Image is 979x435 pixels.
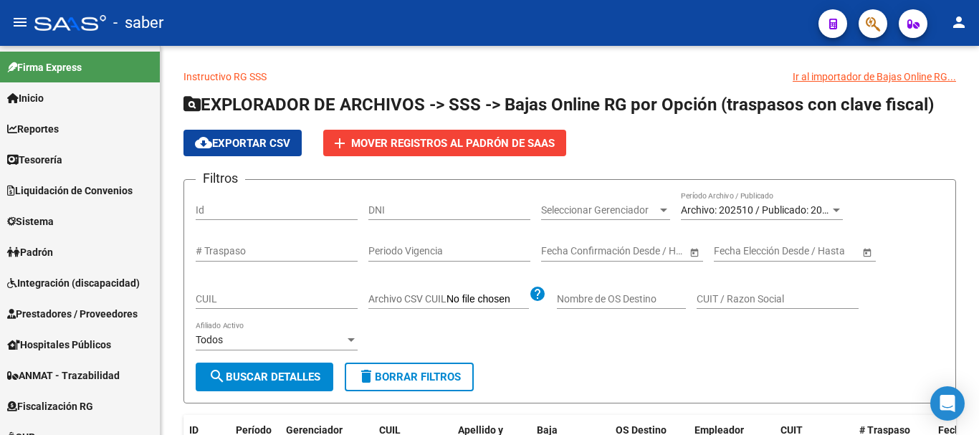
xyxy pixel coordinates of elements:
mat-icon: menu [11,14,29,31]
span: Tesorería [7,152,62,168]
span: Mover registros al PADRÓN de SAAS [351,137,555,150]
span: ANMAT - Trazabilidad [7,368,120,383]
mat-icon: delete [358,368,375,385]
span: Padrón [7,244,53,260]
button: Buscar Detalles [196,363,333,391]
button: Open calendar [687,244,702,259]
input: Fecha inicio [541,245,593,257]
button: Open calendar [859,244,874,259]
span: Inicio [7,90,44,106]
mat-icon: add [331,135,348,152]
h3: Filtros [196,168,245,188]
span: Reportes [7,121,59,137]
span: Fiscalización RG [7,398,93,414]
span: Hospitales Públicos [7,337,111,353]
span: Integración (discapacidad) [7,275,140,291]
mat-icon: search [209,368,226,385]
mat-icon: cloud_download [195,134,212,151]
span: Sistema [7,214,54,229]
button: Exportar CSV [183,130,302,156]
span: Firma Express [7,59,82,75]
input: Fecha fin [606,245,676,257]
span: Liquidación de Convenios [7,183,133,199]
span: - saber [113,7,163,39]
span: Exportar CSV [195,137,290,150]
div: Open Intercom Messenger [930,386,965,421]
span: Archivo CSV CUIL [368,293,446,305]
span: EXPLORADOR DE ARCHIVOS -> SSS -> Bajas Online RG por Opción (traspasos con clave fiscal) [183,95,934,115]
div: Ir al importador de Bajas Online RG... [793,69,956,85]
span: Todos [196,334,223,345]
span: Buscar Detalles [209,371,320,383]
span: Borrar Filtros [358,371,461,383]
span: Archivo: 202510 / Publicado: 202509 [681,204,845,216]
span: Prestadores / Proveedores [7,306,138,322]
span: Seleccionar Gerenciador [541,204,657,216]
button: Borrar Filtros [345,363,474,391]
input: Fecha fin [778,245,849,257]
button: Mover registros al PADRÓN de SAAS [323,130,566,156]
a: Instructivo RG SSS [183,71,267,82]
mat-icon: person [950,14,968,31]
mat-icon: help [529,285,546,302]
input: Fecha inicio [714,245,766,257]
input: Archivo CSV CUIL [446,293,529,306]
